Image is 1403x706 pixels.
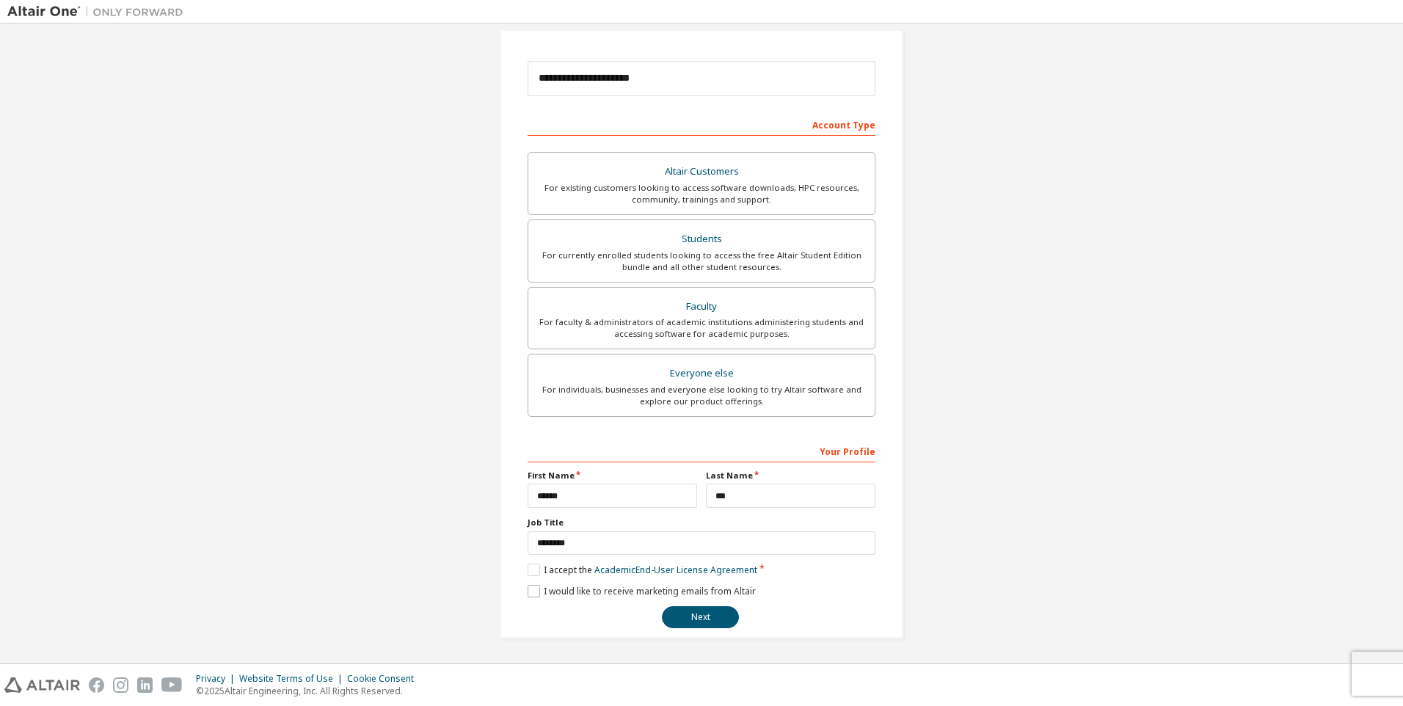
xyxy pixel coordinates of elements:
[113,677,128,693] img: instagram.svg
[528,585,756,597] label: I would like to receive marketing emails from Altair
[4,677,80,693] img: altair_logo.svg
[7,4,191,19] img: Altair One
[537,229,866,250] div: Students
[537,363,866,384] div: Everyone else
[594,564,757,576] a: Academic End-User License Agreement
[528,517,875,528] label: Job Title
[528,112,875,136] div: Account Type
[706,470,875,481] label: Last Name
[537,250,866,273] div: For currently enrolled students looking to access the free Altair Student Edition bundle and all ...
[137,677,153,693] img: linkedin.svg
[528,470,697,481] label: First Name
[196,673,239,685] div: Privacy
[89,677,104,693] img: facebook.svg
[347,673,423,685] div: Cookie Consent
[161,677,183,693] img: youtube.svg
[239,673,347,685] div: Website Terms of Use
[537,316,866,340] div: For faculty & administrators of academic institutions administering students and accessing softwa...
[537,161,866,182] div: Altair Customers
[196,685,423,697] p: © 2025 Altair Engineering, Inc. All Rights Reserved.
[537,384,866,407] div: For individuals, businesses and everyone else looking to try Altair software and explore our prod...
[528,564,757,576] label: I accept the
[537,296,866,317] div: Faculty
[662,606,739,628] button: Next
[528,439,875,462] div: Your Profile
[537,182,866,205] div: For existing customers looking to access software downloads, HPC resources, community, trainings ...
